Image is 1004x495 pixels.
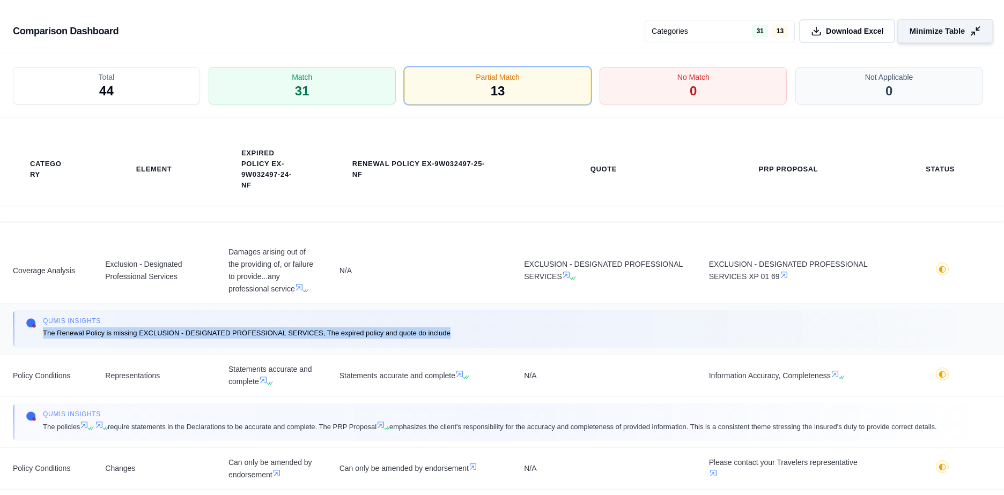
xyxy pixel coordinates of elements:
span: N/A [524,462,683,475]
th: Quote [578,157,630,181]
span: Changes [105,462,203,475]
button: ◐ [936,262,949,279]
span: 0 [885,82,892,100]
span: ◐ [939,370,946,378]
span: Damages arising out of the providing of, or failure to provide...any professional service [228,246,314,295]
span: N/A [524,370,683,382]
span: Policy Conditions [13,462,79,475]
span: Match [292,72,312,82]
span: The Renewal Policy is missing EXCLUSION - DESIGNATED PROFESSIONAL SERVICES, The expired policy an... [43,327,451,339]
th: Renewal Policy EX-9W032497-25-NF [339,152,499,186]
span: EXCLUSION - DESIGNATED PROFESSIONAL SERVICES [524,258,683,283]
span: No Match [677,72,710,82]
span: Information Accuracy, Completeness [709,370,868,382]
span: Please contact your Travelers representative [709,456,868,481]
span: ◐ [939,462,946,471]
span: Statements accurate and complete [228,363,314,388]
span: Can only be amended by endorsement [339,462,499,475]
th: Element [123,157,185,181]
span: The policies require statements in the Declarations to be accurate and complete. The PRP Proposal... [43,421,937,432]
th: PRP Proposal [746,157,831,181]
th: Expired Policy EX-9W032497-24-NF [228,141,314,197]
th: Category [17,152,79,186]
span: Coverage Analysis [13,265,79,277]
span: Qumis INSIGHTS [43,410,937,418]
span: 31 [295,82,309,100]
span: Representations [105,370,203,382]
span: Statements accurate and complete [339,370,499,382]
span: ◐ [939,265,946,273]
span: Total [99,72,115,82]
th: Status [913,157,968,181]
span: Policy Conditions [13,370,79,382]
button: ◐ [936,460,949,477]
span: Partial Match [476,72,520,82]
span: N/A [339,265,499,277]
span: 13 [491,82,505,100]
span: Can only be amended by endorsement [228,456,314,481]
span: 0 [690,82,697,100]
h3: Comparison Dashboard [13,21,119,41]
span: Exclusion - Designated Professional Services [105,258,203,283]
button: ◐ [936,367,949,384]
span: Not Applicable [865,72,913,82]
span: EXCLUSION - DESIGNATED PROFESSIONAL SERVICES XP 01 69 [709,258,868,283]
span: Qumis INSIGHTS [43,317,451,325]
span: 44 [99,82,114,100]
